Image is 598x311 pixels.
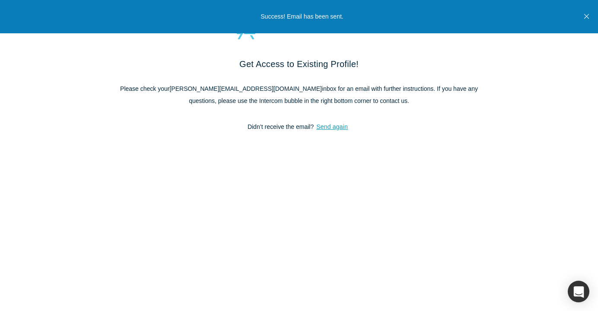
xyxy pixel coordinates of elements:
div: Didn’t receive the email? [118,116,480,138]
h2: Get Access to Existing Profile! [118,58,480,71]
button: Send again [314,122,350,132]
p: Success! Email has been sent. [261,12,343,21]
b: [PERSON_NAME][EMAIL_ADDRESS][DOMAIN_NAME] [169,85,321,92]
p: Please check your inbox for an email with further instructions. If you have any questions, please... [118,83,480,107]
